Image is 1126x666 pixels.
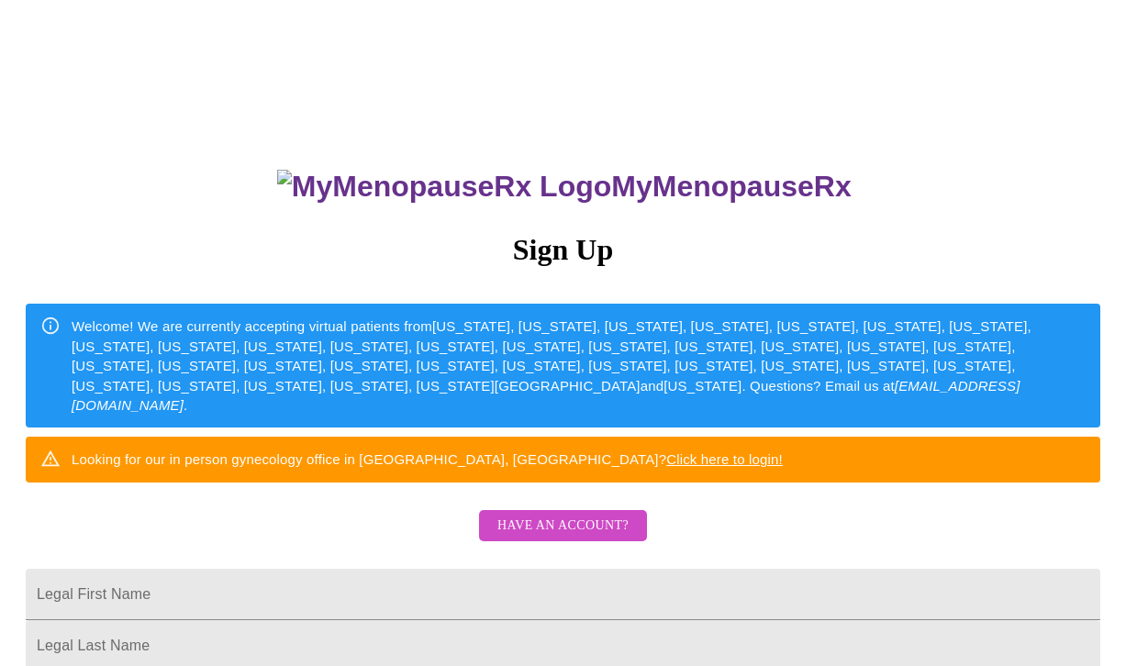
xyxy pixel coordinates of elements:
[28,170,1101,204] h3: MyMenopauseRx
[277,170,611,204] img: MyMenopauseRx Logo
[666,451,783,467] a: Click here to login!
[479,510,647,542] button: Have an account?
[497,515,629,538] span: Have an account?
[72,442,783,476] div: Looking for our in person gynecology office in [GEOGRAPHIC_DATA], [GEOGRAPHIC_DATA]?
[26,233,1100,267] h3: Sign Up
[72,309,1086,422] div: Welcome! We are currently accepting virtual patients from [US_STATE], [US_STATE], [US_STATE], [US...
[72,378,1020,413] em: [EMAIL_ADDRESS][DOMAIN_NAME]
[474,530,652,546] a: Have an account?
